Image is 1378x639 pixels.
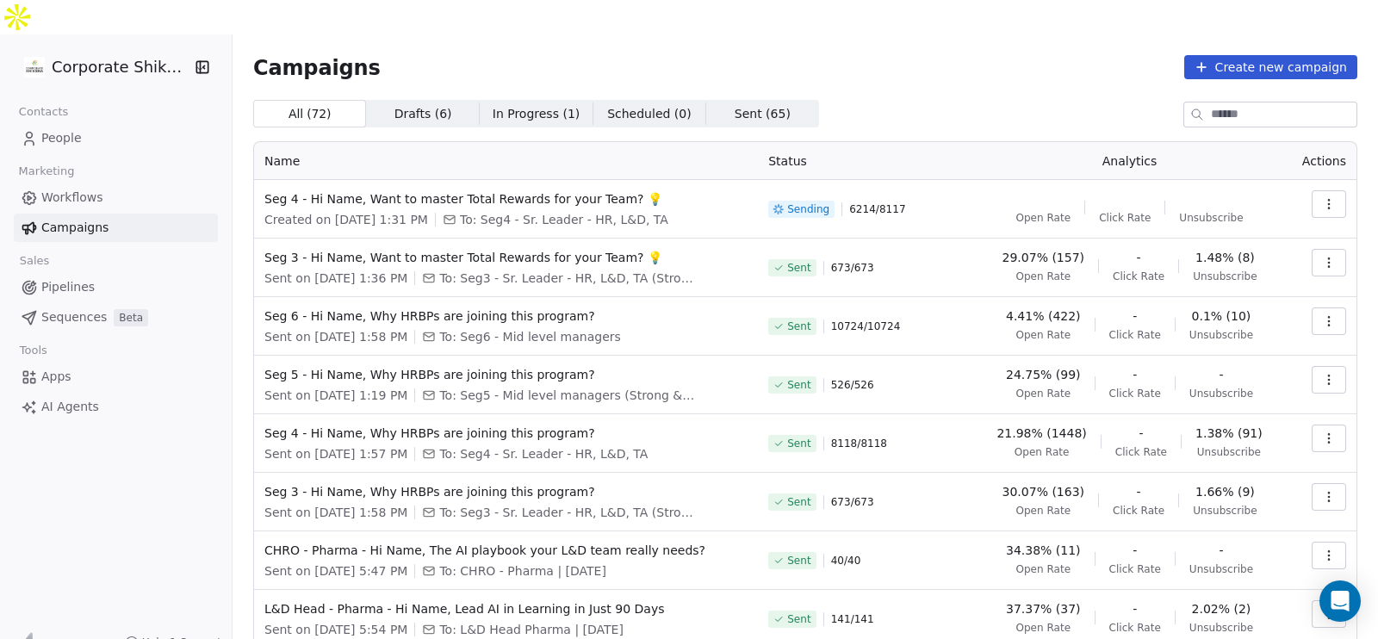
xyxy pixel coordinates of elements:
[41,219,109,237] span: Campaigns
[264,504,407,521] span: Sent on [DATE] 1:58 PM
[973,142,1286,180] th: Analytics
[254,142,758,180] th: Name
[831,261,874,275] span: 673 / 673
[14,393,218,421] a: AI Agents
[14,214,218,242] a: Campaigns
[1189,562,1253,576] span: Unsubscribe
[439,504,698,521] span: To: Seg3 - Sr. Leader - HR, L&D, TA (Strong & Medium)
[1195,249,1255,266] span: 1.48% (8)
[264,425,748,442] span: Seg 4 - Hi Name, Why HRBPs are joining this program?
[12,248,57,274] span: Sales
[1137,249,1141,266] span: -
[1195,425,1263,442] span: 1.38% (91)
[831,319,901,333] span: 10724 / 10724
[264,621,407,638] span: Sent on [DATE] 5:54 PM
[996,425,1086,442] span: 21.98% (1448)
[1133,307,1137,325] span: -
[1133,600,1137,617] span: -
[1113,504,1164,518] span: Click Rate
[1099,211,1151,225] span: Click Rate
[1184,55,1357,79] button: Create new campaign
[849,202,905,216] span: 6214 / 8117
[264,270,407,287] span: Sent on [DATE] 1:36 PM
[787,612,810,626] span: Sent
[1113,270,1164,283] span: Click Rate
[1192,307,1251,325] span: 0.1% (10)
[1139,425,1143,442] span: -
[787,554,810,568] span: Sent
[1193,504,1257,518] span: Unsubscribe
[1192,600,1251,617] span: 2.02% (2)
[1015,270,1071,283] span: Open Rate
[52,56,189,78] span: Corporate Shiksha
[1002,483,1084,500] span: 30.07% (163)
[11,158,82,184] span: Marketing
[1015,387,1071,400] span: Open Rate
[831,378,874,392] span: 526 / 526
[24,57,45,78] img: CorporateShiksha.png
[264,483,748,500] span: Seg 3 - Hi Name, Why HRBPs are joining this program?
[41,398,99,416] span: AI Agents
[14,303,218,332] a: SequencesBeta
[493,105,580,123] span: In Progress ( 1 )
[439,387,698,404] span: To: Seg5 - Mid level managers (Strong & Medium)
[264,307,748,325] span: Seg 6 - Hi Name, Why HRBPs are joining this program?
[831,495,874,509] span: 673 / 673
[1197,445,1261,459] span: Unsubscribe
[787,261,810,275] span: Sent
[1137,483,1141,500] span: -
[439,562,606,580] span: To: CHRO - Pharma | Aug 13, 2025
[264,366,748,383] span: Seg 5 - Hi Name, Why HRBPs are joining this program?
[41,308,107,326] span: Sequences
[1002,249,1084,266] span: 29.07% (157)
[264,190,748,208] span: Seg 4 - Hi Name, Want to master Total Rewards for your Team? 💡
[11,99,76,125] span: Contacts
[41,129,82,147] span: People
[1189,328,1253,342] span: Unsubscribe
[831,554,861,568] span: 40 / 40
[1015,211,1071,225] span: Open Rate
[21,53,183,82] button: Corporate Shiksha
[41,278,95,296] span: Pipelines
[41,189,103,207] span: Workflows
[1006,366,1081,383] span: 24.75% (99)
[1319,580,1361,622] div: Open Intercom Messenger
[14,124,218,152] a: People
[264,562,407,580] span: Sent on [DATE] 5:47 PM
[1219,366,1223,383] span: -
[439,270,698,287] span: To: Seg3 - Sr. Leader - HR, L&D, TA (Strong & Medium)
[439,445,648,462] span: To: Seg4 - Sr. Leader - HR, L&D, TA
[439,621,624,638] span: To: L&D Head Pharma | Aug 13, 2025
[114,309,148,326] span: Beta
[264,542,748,559] span: CHRO - Pharma - Hi Name, The AI playbook your L&D team really needs?
[1286,142,1356,180] th: Actions
[1133,366,1137,383] span: -
[41,368,71,386] span: Apps
[1109,328,1161,342] span: Click Rate
[1189,387,1253,400] span: Unsubscribe
[264,211,428,228] span: Created on [DATE] 1:31 PM
[787,202,829,216] span: Sending
[607,105,692,123] span: Scheduled ( 0 )
[1133,542,1137,559] span: -
[1015,621,1071,635] span: Open Rate
[14,183,218,212] a: Workflows
[1109,387,1161,400] span: Click Rate
[787,378,810,392] span: Sent
[735,105,791,123] span: Sent ( 65 )
[264,328,407,345] span: Sent on [DATE] 1:58 PM
[1006,542,1081,559] span: 34.38% (11)
[1109,621,1161,635] span: Click Rate
[1179,211,1243,225] span: Unsubscribe
[1015,562,1071,576] span: Open Rate
[1015,328,1071,342] span: Open Rate
[1193,270,1257,283] span: Unsubscribe
[14,273,218,301] a: Pipelines
[1006,600,1081,617] span: 37.37% (37)
[1006,307,1081,325] span: 4.41% (422)
[831,612,874,626] span: 141 / 141
[460,211,668,228] span: To: Seg4 - Sr. Leader - HR, L&D, TA
[264,445,407,462] span: Sent on [DATE] 1:57 PM
[264,600,748,617] span: L&D Head - Pharma - Hi Name, Lead AI in Learning in Just 90 Days
[264,249,748,266] span: Seg 3 - Hi Name, Want to master Total Rewards for your Team? 💡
